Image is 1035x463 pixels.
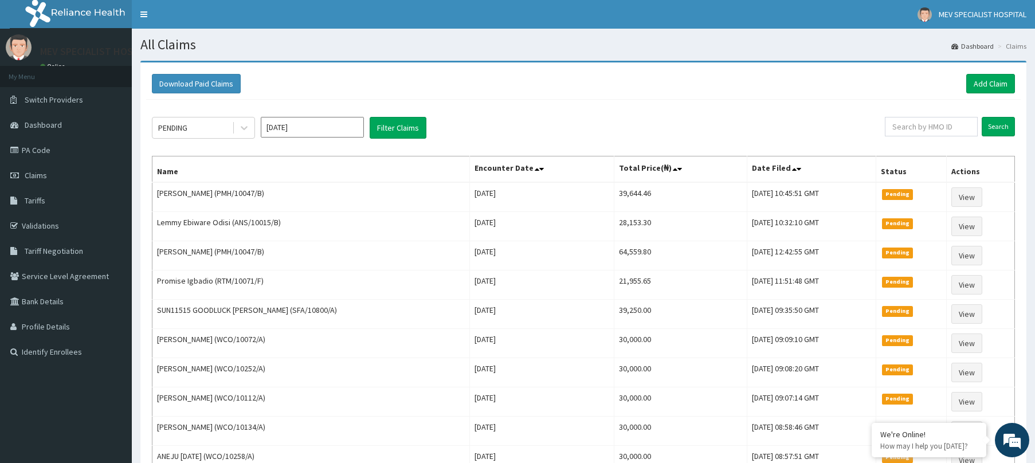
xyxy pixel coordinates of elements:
p: How may I help you today? [880,441,978,451]
td: 30,000.00 [614,358,747,387]
td: 39,644.46 [614,182,747,212]
td: [PERSON_NAME] (WCO/10252/A) [152,358,470,387]
a: Dashboard [951,41,994,51]
a: View [951,275,982,295]
td: [DATE] 09:35:50 GMT [747,300,876,329]
td: [DATE] [470,270,614,300]
img: User Image [918,7,932,22]
li: Claims [995,41,1026,51]
td: [PERSON_NAME] (PMH/10047/B) [152,241,470,270]
th: Date Filed [747,156,876,183]
span: Pending [882,364,914,375]
th: Name [152,156,470,183]
td: 28,153.30 [614,212,747,241]
a: View [951,217,982,236]
span: Switch Providers [25,95,83,105]
span: Tariffs [25,195,45,206]
td: [DATE] [470,212,614,241]
button: Download Paid Claims [152,74,241,93]
td: [DATE] [470,329,614,358]
p: MEV SPECIALIST HOSPITAL [40,46,158,57]
a: View [951,421,982,441]
th: Status [876,156,946,183]
td: 21,955.65 [614,270,747,300]
input: Search by HMO ID [885,117,978,136]
td: [DATE] 08:58:46 GMT [747,417,876,446]
td: [DATE] [470,387,614,417]
td: 39,250.00 [614,300,747,329]
td: [PERSON_NAME] (WCO/10112/A) [152,387,470,417]
span: Pending [882,306,914,316]
th: Actions [947,156,1015,183]
a: View [951,392,982,411]
td: [PERSON_NAME] (PMH/10047/B) [152,182,470,212]
span: Tariff Negotiation [25,246,83,256]
td: [PERSON_NAME] (WCO/10134/A) [152,417,470,446]
td: [DATE] 09:08:20 GMT [747,358,876,387]
a: Add Claim [966,74,1015,93]
a: View [951,246,982,265]
td: [DATE] [470,300,614,329]
span: Pending [882,335,914,346]
h1: All Claims [140,37,1026,52]
th: Encounter Date [470,156,614,183]
a: View [951,333,982,353]
td: [DATE] [470,358,614,387]
div: We're Online! [880,429,978,440]
span: MEV SPECIALIST HOSPITAL [939,9,1026,19]
span: Pending [882,394,914,404]
td: [PERSON_NAME] (WCO/10072/A) [152,329,470,358]
button: Filter Claims [370,117,426,139]
span: Dashboard [25,120,62,130]
td: [DATE] 12:42:55 GMT [747,241,876,270]
span: Pending [882,189,914,199]
div: PENDING [158,122,187,134]
td: 30,000.00 [614,417,747,446]
a: View [951,304,982,324]
td: [DATE] [470,417,614,446]
input: Search [982,117,1015,136]
td: [DATE] 09:09:10 GMT [747,329,876,358]
a: View [951,363,982,382]
td: [DATE] 10:32:10 GMT [747,212,876,241]
td: 30,000.00 [614,387,747,417]
a: Online [40,62,68,70]
td: [DATE] [470,182,614,212]
span: Pending [882,452,914,462]
td: [DATE] 09:07:14 GMT [747,387,876,417]
span: Pending [882,277,914,287]
td: [DATE] [470,241,614,270]
span: Pending [882,218,914,229]
img: User Image [6,34,32,60]
td: Promise Igbadio (RTM/10071/F) [152,270,470,300]
td: [DATE] 10:45:51 GMT [747,182,876,212]
td: Lemmy Ebiware Odisi (ANS/10015/B) [152,212,470,241]
td: 64,559.80 [614,241,747,270]
td: 30,000.00 [614,329,747,358]
span: Claims [25,170,47,181]
input: Select Month and Year [261,117,364,138]
span: Pending [882,248,914,258]
td: SUN11515 GOODLUCK [PERSON_NAME] (SFA/10800/A) [152,300,470,329]
th: Total Price(₦) [614,156,747,183]
td: [DATE] 11:51:48 GMT [747,270,876,300]
a: View [951,187,982,207]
